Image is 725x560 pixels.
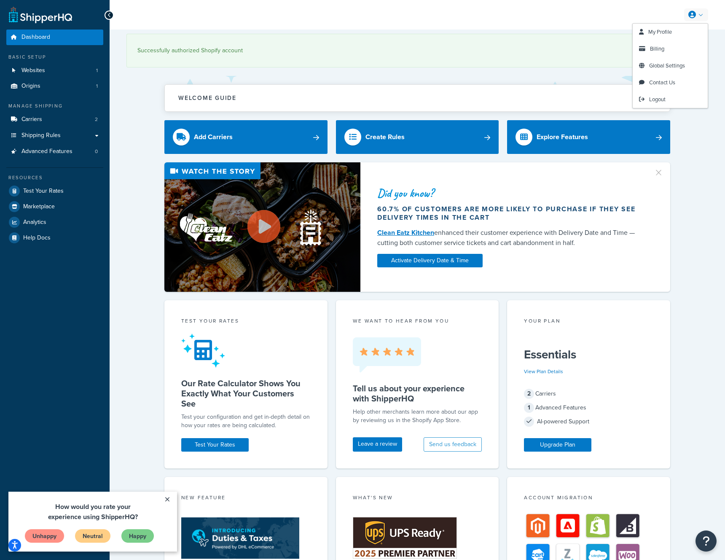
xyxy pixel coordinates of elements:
span: 1 [96,83,98,90]
a: Websites1 [6,63,103,78]
a: Carriers2 [6,112,103,127]
span: 1 [524,403,534,413]
a: Marketplace [6,199,103,214]
h5: Essentials [524,348,653,361]
a: Billing [633,40,708,57]
a: Explore Features [507,120,670,154]
div: enhanced their customer experience with Delivery Date and Time — cutting both customer service ti... [377,228,644,248]
a: Analytics [6,215,103,230]
a: Neutral [66,37,102,51]
div: Create Rules [365,131,405,143]
li: Websites [6,63,103,78]
div: Manage Shipping [6,102,103,110]
span: Websites [21,67,45,74]
div: Did you know? [377,187,644,199]
span: Dashboard [21,34,50,41]
div: Add Carriers [194,131,233,143]
button: Welcome Guide [165,85,670,111]
span: Analytics [23,219,46,226]
span: Logout [649,95,666,103]
a: Logout [633,91,708,108]
div: Account Migration [524,494,653,503]
div: What's New [353,494,482,503]
span: Contact Us [649,78,675,86]
span: Marketplace [23,203,55,210]
div: Advanced Features [524,402,653,414]
a: Create Rules [336,120,499,154]
button: Open Resource Center [695,530,717,552]
span: Help Docs [23,234,51,242]
div: Basic Setup [6,54,103,61]
span: Shipping Rules [21,132,61,139]
span: Billing [650,45,664,53]
a: Clean Eatz Kitchen [377,228,434,237]
span: Test Your Rates [23,188,64,195]
div: AI-powered Support [524,416,653,428]
span: How would you rate your experience using ShipperHQ? [40,10,129,30]
span: Origins [21,83,40,90]
li: Carriers [6,112,103,127]
a: Dashboard [6,30,103,45]
a: My Profile [633,24,708,40]
span: Carriers [21,116,42,123]
a: Leave a review [353,437,402,452]
span: My Profile [648,28,672,36]
div: New Feature [181,494,311,503]
a: Test Your Rates [181,438,249,452]
li: Advanced Features [6,144,103,159]
div: Your Plan [524,317,653,327]
div: Successfully authorized Shopify account [137,45,697,57]
li: Origins [6,78,103,94]
a: Help Docs [6,230,103,245]
div: Test your rates [181,317,311,327]
a: Global Settings [633,57,708,74]
a: Happy [113,37,146,51]
span: 2 [95,116,98,123]
a: Origins1 [6,78,103,94]
img: Video thumbnail [164,162,360,292]
span: 0 [95,148,98,155]
div: Resources [6,174,103,181]
button: Send us feedback [424,437,482,452]
div: 60.7% of customers are more likely to purchase if they see delivery times in the cart [377,205,644,222]
span: 2 [524,389,534,399]
h5: Tell us about your experience with ShipperHQ [353,383,482,404]
h2: Welcome Guide [178,95,236,101]
a: View Plan Details [524,368,563,375]
a: Test Your Rates [6,183,103,199]
div: Explore Features [537,131,588,143]
a: Upgrade Plan [524,438,591,452]
h5: Our Rate Calculator Shows You Exactly What Your Customers See [181,378,311,409]
a: Shipping Rules [6,128,103,143]
p: we want to hear from you [353,317,482,325]
a: Add Carriers [164,120,328,154]
a: Unhappy [16,37,56,51]
a: Advanced Features0 [6,144,103,159]
a: Contact Us [633,74,708,91]
span: Advanced Features [21,148,72,155]
div: Test your configuration and get in-depth detail on how your rates are being calculated. [181,413,311,430]
p: Help other merchants learn more about our app by reviewing us in the Shopify App Store. [353,408,482,425]
a: Activate Delivery Date & Time [377,254,483,267]
span: Global Settings [649,62,685,70]
span: 1 [96,67,98,74]
div: Carriers [524,388,653,400]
